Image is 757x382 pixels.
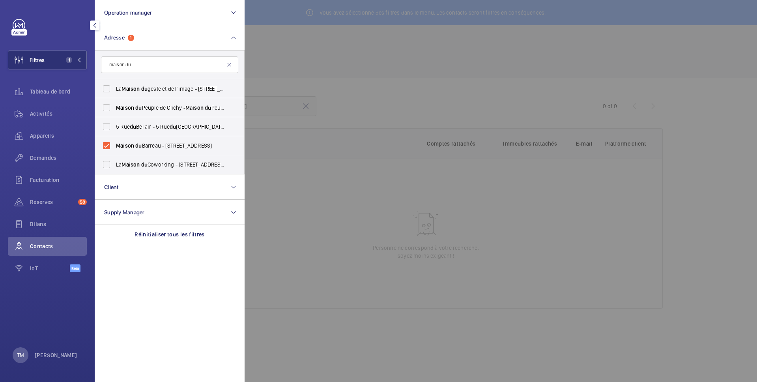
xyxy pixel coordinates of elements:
p: [PERSON_NAME] [35,351,77,359]
span: Tableau de bord [30,88,87,95]
span: Demandes [30,154,87,162]
span: Réserves [30,198,75,206]
span: 58 [78,199,87,205]
span: Contacts [30,242,87,250]
span: Bilans [30,220,87,228]
p: TM [17,351,24,359]
span: Appareils [30,132,87,140]
span: IoT [30,264,70,272]
button: Filtres1 [8,51,87,69]
span: Beta [70,264,80,272]
span: Activités [30,110,87,118]
span: Facturation [30,176,87,184]
span: 1 [66,57,72,63]
span: Filtres [30,56,45,64]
